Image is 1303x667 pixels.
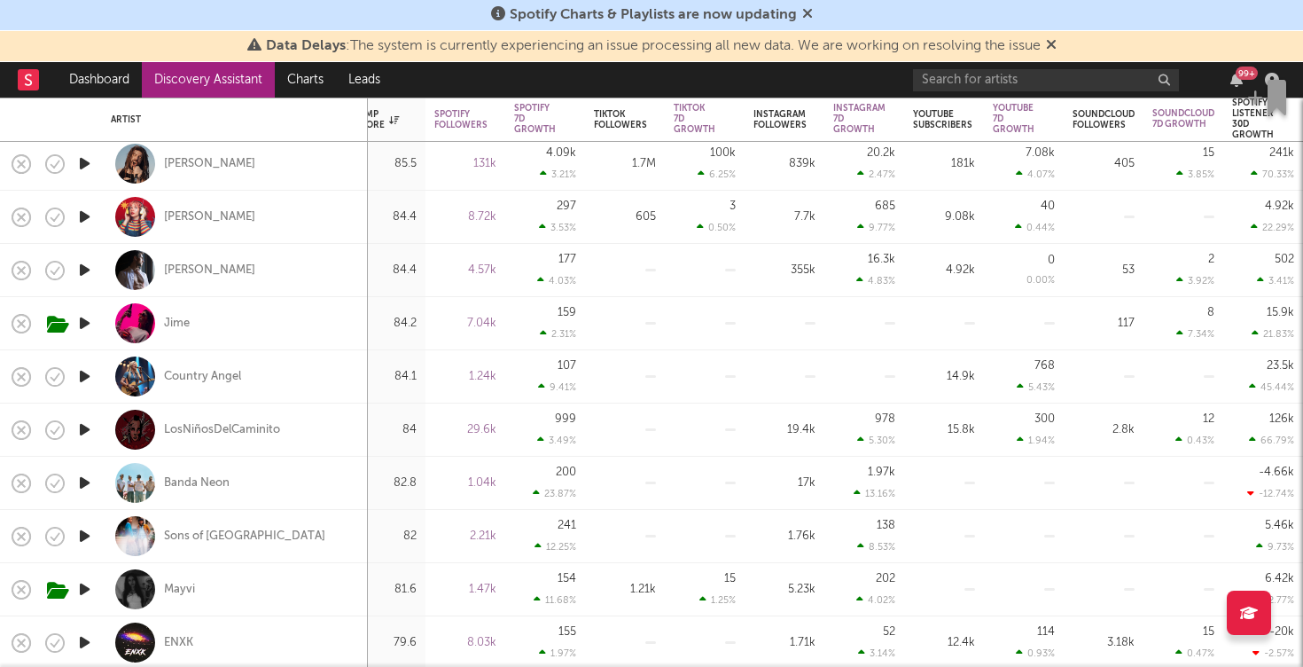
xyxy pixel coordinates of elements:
[1203,147,1214,159] div: 15
[1232,98,1274,140] div: Spotify Listener 30D Growth
[1265,520,1294,531] div: 5.46k
[355,526,417,547] div: 82
[1265,200,1294,212] div: 4.92k
[1251,169,1294,180] div: 70.33 %
[1073,632,1135,654] div: 3.18k
[164,369,241,385] a: Country Angel
[1259,467,1294,478] div: -4.66k
[558,254,576,265] div: 177
[1175,435,1214,446] div: 0.43 %
[1176,275,1214,286] div: 3.92 %
[857,222,895,233] div: 9.77 %
[1257,275,1294,286] div: 3.41 %
[510,8,797,22] span: Spotify Charts & Playlists are now updating
[724,573,736,585] div: 15
[1017,435,1055,446] div: 1.94 %
[557,200,576,212] div: 297
[537,275,576,286] div: 4.03 %
[164,475,230,491] a: Banda Neon
[538,381,576,393] div: 9.41 %
[1249,381,1294,393] div: 45.44 %
[1252,328,1294,340] div: 21.83 %
[355,579,417,600] div: 81.6
[142,62,275,98] a: Discovery Assistant
[1175,647,1214,659] div: 0.47 %
[698,169,736,180] div: 6.25 %
[875,413,895,425] div: 978
[1041,200,1055,212] div: 40
[1073,313,1135,334] div: 117
[1251,222,1294,233] div: 22.29 %
[594,207,656,228] div: 605
[753,260,815,281] div: 355k
[857,435,895,446] div: 5.30 %
[434,207,496,228] div: 8.72k
[266,39,346,53] span: Data Delays
[555,413,576,425] div: 999
[164,316,190,332] a: Jime
[699,594,736,606] div: 1.25 %
[1073,260,1135,281] div: 53
[1230,73,1243,87] button: 99+
[266,39,1041,53] span: : The system is currently experiencing an issue processing all new data. We are working on resolv...
[594,109,647,130] div: Tiktok Followers
[355,207,417,228] div: 84.4
[854,488,895,499] div: 13.16 %
[1026,276,1055,286] div: 0.00 %
[1176,169,1214,180] div: 3.85 %
[57,62,142,98] a: Dashboard
[533,488,576,499] div: 23.87 %
[534,594,576,606] div: 11.68 %
[355,260,417,281] div: 84.4
[556,467,576,478] div: 200
[558,307,576,318] div: 159
[434,366,496,388] div: 1.24k
[1252,647,1294,659] div: -2.57 %
[993,103,1034,135] div: YouTube 7D Growth
[1249,435,1294,446] div: 66.79 %
[164,209,255,225] a: [PERSON_NAME]
[164,529,325,545] div: Sons of [GEOGRAPHIC_DATA]
[867,147,895,159] div: 20.2k
[434,420,496,441] div: 29.6k
[539,647,576,659] div: 1.97 %
[1015,222,1055,233] div: 0.44 %
[856,594,895,606] div: 4.02 %
[1203,413,1214,425] div: 12
[875,200,895,212] div: 685
[355,153,417,175] div: 85.5
[594,579,656,600] div: 1.21k
[434,579,496,600] div: 1.47k
[697,222,736,233] div: 0.50 %
[355,109,399,130] div: Jump Score
[355,420,417,441] div: 84
[1037,626,1055,638] div: 114
[514,103,556,135] div: Spotify 7D Growth
[1265,573,1294,585] div: 6.42k
[355,632,417,654] div: 79.6
[710,147,736,159] div: 100k
[434,632,496,654] div: 8.03k
[753,153,815,175] div: 839k
[674,103,715,135] div: Tiktok 7D Growth
[858,647,895,659] div: 3.14 %
[164,156,255,172] div: [PERSON_NAME]
[275,62,336,98] a: Charts
[434,109,488,130] div: Spotify Followers
[753,207,815,228] div: 7.7k
[558,360,576,372] div: 107
[1269,413,1294,425] div: 126k
[1269,626,1294,638] div: -20k
[753,473,815,494] div: 17k
[913,207,975,228] div: 9.08k
[539,222,576,233] div: 3.53 %
[434,260,496,281] div: 4.57k
[1203,626,1214,638] div: 15
[355,313,417,334] div: 84.2
[753,632,815,654] div: 1.71k
[534,541,576,553] div: 12.25 %
[1269,147,1294,159] div: 241k
[546,147,576,159] div: 4.09k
